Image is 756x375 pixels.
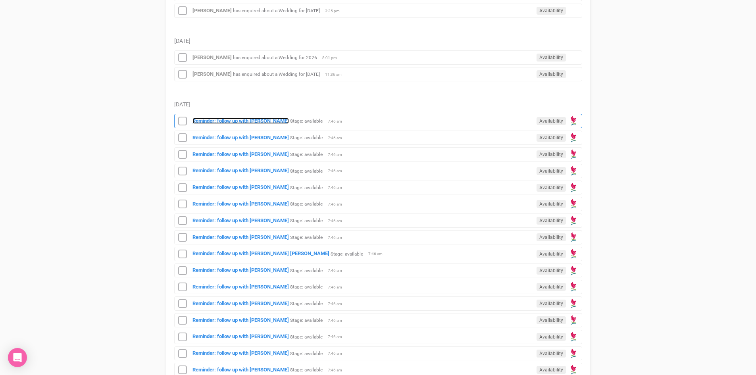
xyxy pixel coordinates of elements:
[537,217,566,225] span: Availability
[331,251,363,256] small: Stage: available
[568,232,579,243] img: open-uri20190322-4-14wp8y4
[328,301,348,307] span: 7:46 am
[192,250,329,256] a: Reminder: follow up with [PERSON_NAME] [PERSON_NAME]
[537,117,566,125] span: Availability
[568,298,579,309] img: open-uri20190322-4-14wp8y4
[174,102,582,108] h5: [DATE]
[537,366,566,374] span: Availability
[537,333,566,341] span: Availability
[290,201,323,207] small: Stage: available
[328,334,348,340] span: 7:46 am
[537,184,566,192] span: Availability
[325,72,345,77] span: 11:36 am
[192,217,289,223] strong: Reminder: follow up with [PERSON_NAME]
[192,167,289,173] a: Reminder: follow up with [PERSON_NAME]
[192,184,289,190] a: Reminder: follow up with [PERSON_NAME]
[290,317,323,323] small: Stage: available
[328,235,348,240] span: 7:46 am
[537,7,566,15] span: Availability
[192,151,289,157] a: Reminder: follow up with [PERSON_NAME]
[568,348,579,359] img: open-uri20190322-4-14wp8y4
[290,350,323,356] small: Stage: available
[174,38,582,44] h5: [DATE]
[537,300,566,308] span: Availability
[328,168,348,174] span: 7:46 am
[290,168,323,173] small: Stage: available
[328,185,348,190] span: 7:46 am
[537,70,566,78] span: Availability
[290,185,323,190] small: Stage: available
[328,152,348,158] span: 7:46 am
[328,318,348,323] span: 7:46 am
[568,265,579,276] img: open-uri20190322-4-14wp8y4
[568,182,579,193] img: open-uri20190322-4-14wp8y4
[568,115,579,127] img: open-uri20190322-4-14wp8y4
[328,367,348,373] span: 7:46 am
[325,8,345,14] span: 3:35 pm
[568,215,579,226] img: open-uri20190322-4-14wp8y4
[192,8,232,13] a: [PERSON_NAME]
[192,350,289,356] a: Reminder: follow up with [PERSON_NAME]
[192,267,289,273] a: Reminder: follow up with [PERSON_NAME]
[290,334,323,339] small: Stage: available
[328,202,348,207] span: 7:46 am
[290,218,323,223] small: Stage: available
[328,285,348,290] span: 7:46 am
[322,55,342,61] span: 8:01 pm
[328,218,348,224] span: 7:46 am
[192,234,289,240] strong: Reminder: follow up with [PERSON_NAME]
[290,284,323,290] small: Stage: available
[192,118,289,124] a: Reminder: follow up with [PERSON_NAME]
[290,267,323,273] small: Stage: available
[192,54,232,60] a: [PERSON_NAME]
[192,300,289,306] a: Reminder: follow up with [PERSON_NAME]
[568,149,579,160] img: open-uri20190322-4-14wp8y4
[568,198,579,210] img: open-uri20190322-4-14wp8y4
[568,132,579,143] img: open-uri20190322-4-14wp8y4
[568,281,579,292] img: open-uri20190322-4-14wp8y4
[568,248,579,260] img: open-uri20190322-4-14wp8y4
[290,235,323,240] small: Stage: available
[192,317,289,323] strong: Reminder: follow up with [PERSON_NAME]
[537,350,566,358] span: Availability
[537,134,566,142] span: Availability
[537,283,566,291] span: Availability
[290,301,323,306] small: Stage: available
[568,315,579,326] img: open-uri20190322-4-14wp8y4
[192,367,289,373] a: Reminder: follow up with [PERSON_NAME]
[192,284,289,290] a: Reminder: follow up with [PERSON_NAME]
[192,71,232,77] a: [PERSON_NAME]
[290,135,323,140] small: Stage: available
[537,233,566,241] span: Availability
[537,250,566,258] span: Availability
[290,367,323,373] small: Stage: available
[192,201,289,207] strong: Reminder: follow up with [PERSON_NAME]
[537,167,566,175] span: Availability
[537,200,566,208] span: Availability
[192,135,289,140] strong: Reminder: follow up with [PERSON_NAME]
[233,8,320,13] small: has enquired about a Wedding for [DATE]
[290,118,323,124] small: Stage: available
[233,71,320,77] small: has enquired about a Wedding for [DATE]
[328,119,348,124] span: 7:46 am
[537,267,566,275] span: Availability
[290,152,323,157] small: Stage: available
[328,135,348,141] span: 7:46 am
[192,333,289,339] a: Reminder: follow up with [PERSON_NAME]
[368,251,388,257] span: 7:46 am
[8,348,27,367] div: Open Intercom Messenger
